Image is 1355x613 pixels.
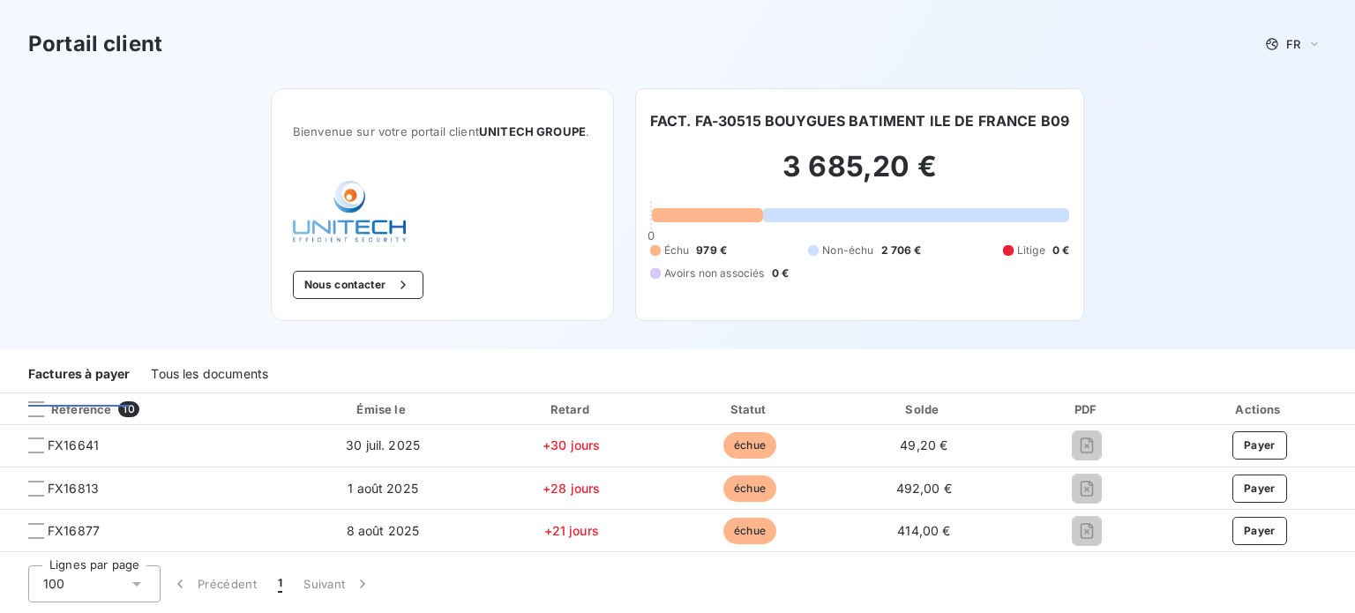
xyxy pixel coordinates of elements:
span: +28 jours [543,481,600,496]
span: +30 jours [543,437,600,452]
h6: FACT. FA-30515 BOUYGUES BATIMENT ILE DE FRANCE B09 [650,110,1070,131]
div: Actions [1168,400,1351,418]
button: Payer [1232,431,1287,460]
div: Solde [842,400,1007,418]
div: Tous les documents [151,355,268,392]
span: Avoirs non associés [664,265,765,281]
span: échue [723,432,776,459]
button: Nous contacter [293,271,423,299]
button: Suivant [293,565,382,602]
span: 8 août 2025 [347,523,420,538]
h2: 3 685,20 € [650,149,1070,202]
button: Payer [1232,517,1287,545]
span: 30 juil. 2025 [346,437,420,452]
span: Échu [664,243,690,258]
span: 0 € [772,265,789,281]
span: 1 [278,575,282,593]
span: 0 [648,228,655,243]
div: Factures à payer [28,355,130,392]
div: Retard [484,400,658,418]
span: FX16877 [48,522,100,540]
span: Bienvenue sur votre portail client . [293,124,592,138]
button: 1 [267,565,293,602]
span: 0 € [1052,243,1069,258]
span: FR [1286,37,1300,51]
div: Statut [665,400,835,418]
span: Non-échu [822,243,873,258]
span: 2 706 € [881,243,922,258]
span: UNITECH GROUPE [479,124,586,138]
button: Précédent [161,565,267,602]
span: échue [723,518,776,544]
span: FX16641 [48,437,99,454]
span: 100 [43,575,64,593]
img: Company logo [293,181,406,243]
span: 979 € [696,243,727,258]
button: Payer [1232,475,1287,503]
span: 49,20 € [900,437,947,452]
span: FX16813 [48,480,99,497]
span: Litige [1017,243,1045,258]
span: 1 août 2025 [348,481,418,496]
div: Référence [14,401,111,417]
span: échue [723,475,776,502]
h3: Portail client [28,28,162,60]
div: Émise le [288,400,478,418]
span: 10 [118,401,138,417]
span: 414,00 € [897,523,950,538]
div: PDF [1014,400,1161,418]
span: +21 jours [544,523,599,538]
span: 492,00 € [896,481,952,496]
